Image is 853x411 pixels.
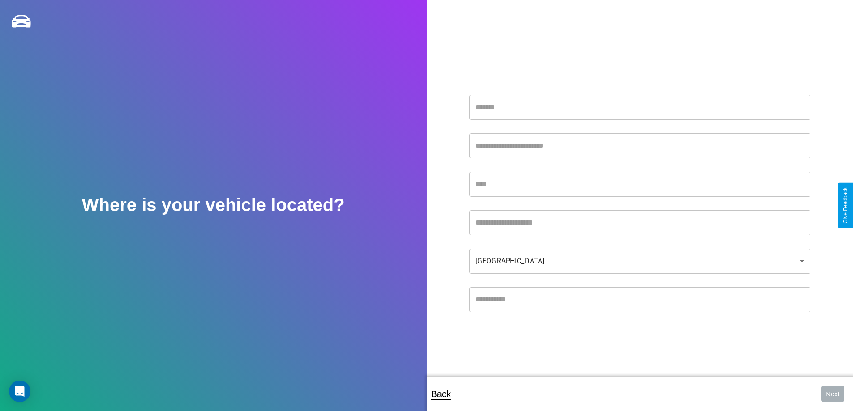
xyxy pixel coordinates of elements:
[431,386,451,402] p: Back
[469,249,810,274] div: [GEOGRAPHIC_DATA]
[82,195,345,215] h2: Where is your vehicle located?
[821,386,844,402] button: Next
[842,187,849,224] div: Give Feedback
[9,381,30,402] div: Open Intercom Messenger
